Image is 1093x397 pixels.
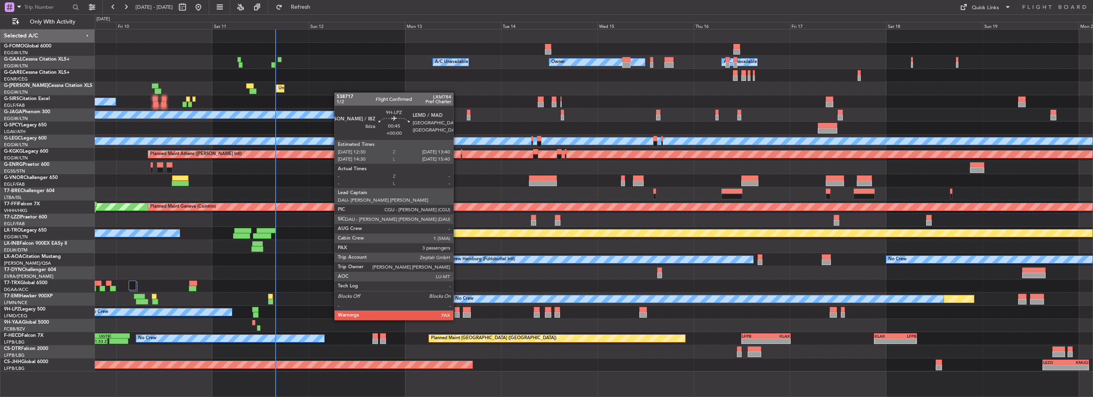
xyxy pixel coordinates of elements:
span: T7-DYN [4,267,22,272]
div: [DATE] [96,16,110,23]
a: G-JAGAPhenom 300 [4,110,50,114]
span: T7-LZZI [4,215,20,220]
div: No Crew [138,332,157,344]
a: EGSS/STN [4,168,25,174]
div: UGTB [93,334,110,338]
div: Sat 18 [886,22,983,29]
a: T7-EMIHawker 900XP [4,294,53,299]
span: G-[PERSON_NAME] [4,83,48,88]
div: Quick Links [972,4,999,12]
div: Mon 13 [405,22,501,29]
div: Owner [551,56,565,68]
span: LX-TRO [4,228,21,233]
div: LFPB [742,334,766,338]
a: LFPB/LBG [4,352,25,358]
span: 9H-YAA [4,320,22,325]
span: G-ENRG [4,162,23,167]
a: T7-DYNChallenger 604 [4,267,56,272]
a: G-[PERSON_NAME]Cessna Citation XLS [4,83,92,88]
span: G-GAAL [4,57,22,62]
div: KLAX [875,334,895,338]
div: KLAX [766,334,790,338]
a: EGGW/LTN [4,63,28,69]
a: G-FOMOGlobal 6000 [4,44,51,49]
div: No Crew [90,306,108,318]
a: LTBA/ISL [4,195,22,200]
a: FCBB/BZV [4,326,25,332]
span: G-FOMO [4,44,24,49]
a: VHHH/HKG [4,208,27,214]
div: 21:53 Z [91,339,107,344]
span: G-VNOR [4,175,24,180]
a: LFMN/NCE [4,300,27,306]
a: EVRA/[PERSON_NAME] [4,273,53,279]
span: T7-BRE [4,189,20,193]
div: Wed 15 [597,22,694,29]
a: LFMD/CEQ [4,313,27,319]
a: G-LEGCLegacy 600 [4,136,47,141]
div: Fri 10 [116,22,213,29]
a: EGGW/LTN [4,89,28,95]
span: LX-INB [4,241,20,246]
div: No Crew [888,254,907,265]
div: Sun 19 [983,22,1079,29]
div: LFPB [895,334,916,338]
div: Thu 16 [694,22,790,29]
a: T7-LZZIPraetor 600 [4,215,47,220]
a: EGGW/LTN [4,50,28,56]
span: T7-EMI [4,294,20,299]
a: LX-TROLegacy 650 [4,228,47,233]
a: G-SPCYLegacy 650 [4,123,47,128]
span: G-LEGC [4,136,21,141]
span: G-SIRS [4,96,19,101]
span: G-SPCY [4,123,21,128]
span: G-KGKG [4,149,23,154]
a: EGGW/LTN [4,116,28,122]
div: - [766,339,790,344]
button: Refresh [272,1,320,14]
div: Planned Maint Athens ([PERSON_NAME] Intl) [150,148,242,160]
a: [PERSON_NAME]/QSA [4,260,51,266]
div: Sat 11 [212,22,309,29]
a: 9H-YAAGlobal 5000 [4,320,49,325]
a: EGLF/FAB [4,181,25,187]
span: T7-FFI [4,202,18,206]
div: Planned Maint [GEOGRAPHIC_DATA] ([GEOGRAPHIC_DATA]) [431,332,556,344]
a: EGGW/LTN [4,155,28,161]
a: LGAV/ATH [4,129,25,135]
a: G-VNORChallenger 650 [4,175,58,180]
div: - [895,339,916,344]
div: Tue 14 [501,22,597,29]
div: Planned Maint Riga (Riga Intl) [342,227,402,239]
div: - [1066,365,1088,370]
div: No Crew Hamburg (Fuhlsbuttel Intl) [443,254,515,265]
a: CS-JHHGlobal 6000 [4,360,48,364]
div: Sun 12 [309,22,405,29]
button: Quick Links [956,1,1015,14]
a: G-ENRGPraetor 600 [4,162,49,167]
div: LEZG [1043,360,1066,365]
span: F-HECD [4,333,22,338]
input: Trip Number [24,1,70,13]
a: CS-DTRFalcon 2000 [4,346,48,351]
span: G-GARE [4,70,22,75]
div: - [875,339,895,344]
a: G-KGKGLegacy 600 [4,149,48,154]
a: DGAA/ACC [4,287,28,293]
a: EGNR/CEG [4,76,28,82]
a: LX-AOACitation Mustang [4,254,61,259]
a: LX-INBFalcon 900EX EASy II [4,241,67,246]
span: T7-TRX [4,281,20,285]
a: G-GAALCessna Citation XLS+ [4,57,70,62]
a: EGGW/LTN [4,142,28,148]
a: EGLF/FAB [4,102,25,108]
a: 9H-LPZLegacy 500 [4,307,45,312]
span: 9H-LPZ [4,307,20,312]
div: Planned Maint Geneva (Cointrin) [150,201,216,213]
a: EDLW/DTM [4,247,27,253]
span: [DATE] - [DATE] [135,4,173,11]
div: - [1043,365,1066,370]
a: F-HECDFalcon 7X [4,333,43,338]
span: G-JAGA [4,110,22,114]
a: T7-FFIFalcon 7X [4,202,40,206]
